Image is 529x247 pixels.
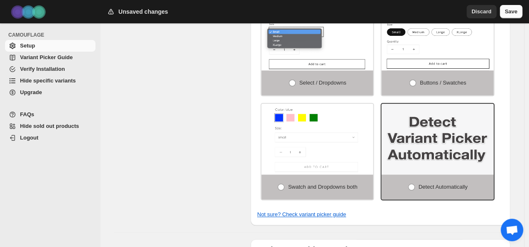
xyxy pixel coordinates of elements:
a: Variant Picker Guide [5,52,95,63]
a: Open chat [501,219,523,241]
h2: Unsaved changes [118,7,168,16]
span: Variant Picker Guide [20,54,73,60]
a: FAQs [5,109,95,120]
span: Save [505,7,517,16]
img: Swatch and Dropdowns both [261,104,374,175]
span: Detect Automatically [419,184,468,190]
span: Setup [20,42,35,49]
a: Logout [5,132,95,144]
span: Select / Dropdowns [299,80,346,86]
a: Upgrade [5,87,95,98]
span: FAQs [20,111,34,117]
a: Not sure? Check variant picker guide [257,211,346,217]
a: Setup [5,40,95,52]
img: Detect Automatically [381,104,494,175]
a: Hide sold out products [5,120,95,132]
button: Save [500,5,522,18]
span: Swatch and Dropdowns both [288,184,357,190]
span: Verify Installation [20,66,65,72]
a: Hide specific variants [5,75,95,87]
span: Buttons / Swatches [420,80,466,86]
span: CAMOUFLAGE [8,32,96,38]
a: Verify Installation [5,63,95,75]
span: Logout [20,135,38,141]
span: Upgrade [20,89,42,95]
span: Discard [471,7,491,16]
span: Hide specific variants [20,77,76,84]
span: Hide sold out products [20,123,79,129]
button: Discard [466,5,496,18]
